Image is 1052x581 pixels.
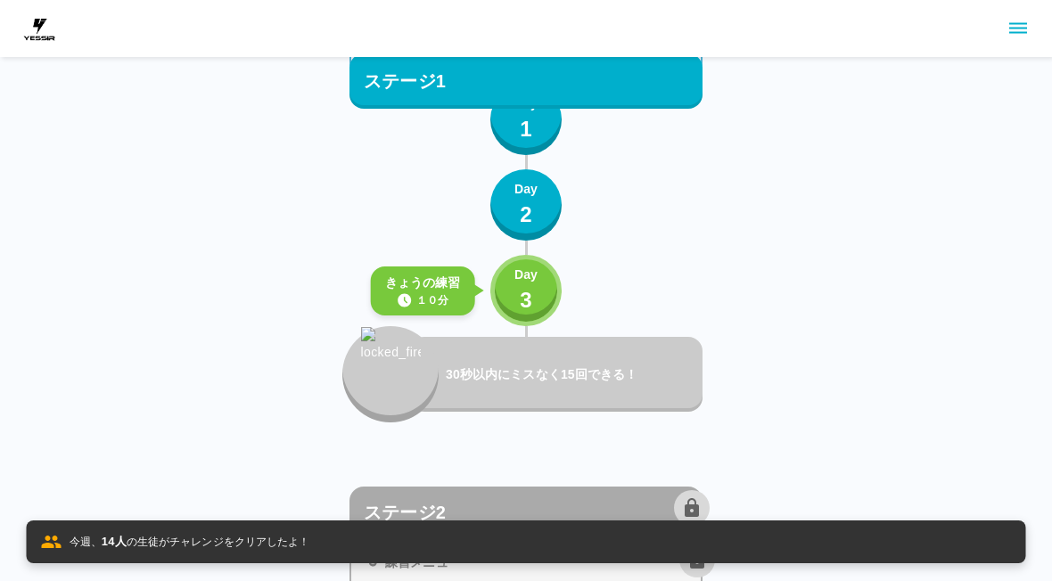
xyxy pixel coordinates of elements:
p: 今週、 の生徒がチャレンジをクリアしたよ！ [70,533,310,551]
span: 14 人 [102,535,127,548]
img: dummy [21,11,57,46]
p: ステージ2 [364,499,446,526]
button: sidemenu [1003,13,1033,44]
button: locked_fire_icon [342,326,439,422]
p: Day [514,180,538,199]
button: Day2 [490,169,562,241]
img: locked_fire_icon [361,327,421,400]
p: きょうの練習 [385,274,461,292]
p: 1 [520,113,532,145]
p: １０分 [416,292,448,308]
p: Day [514,266,538,284]
p: 2 [520,199,532,231]
button: Day3 [490,255,562,326]
p: ステージ1 [364,68,446,94]
button: Day1 [490,84,562,155]
p: 3 [520,284,532,316]
p: 30秒以内にミスなく15回できる！ [446,365,695,384]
